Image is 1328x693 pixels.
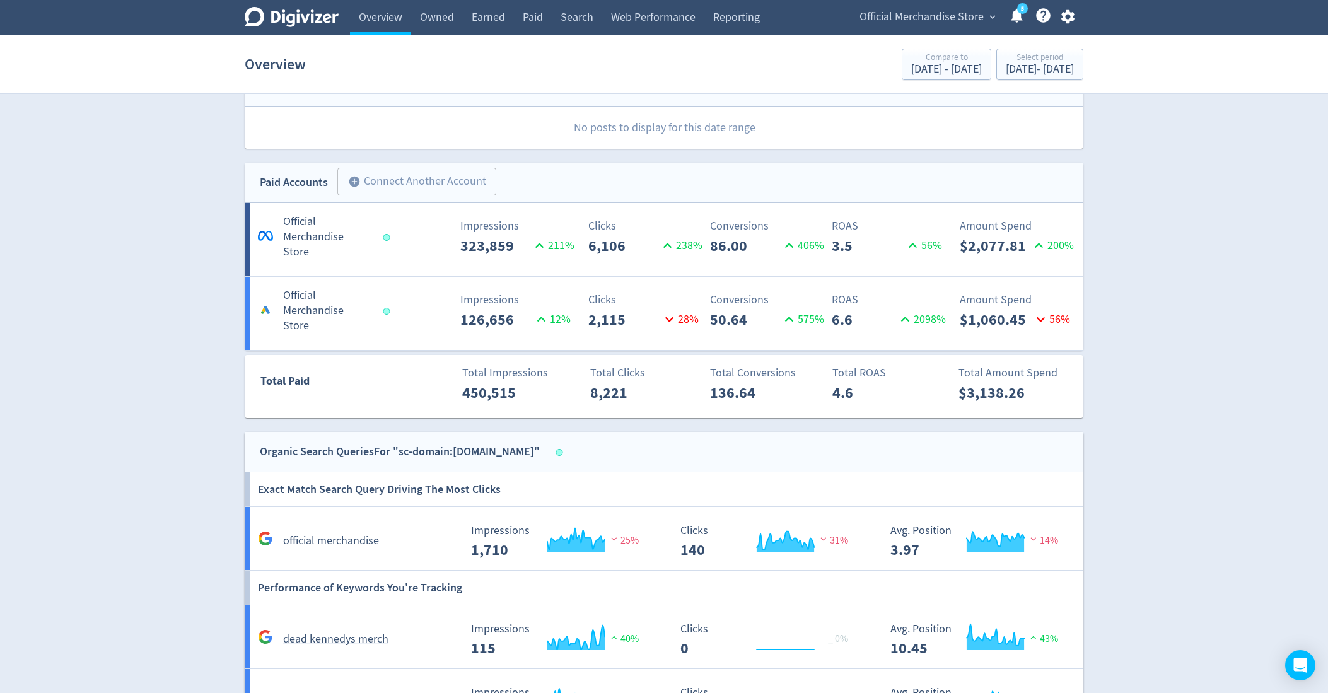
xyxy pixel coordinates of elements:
button: Compare to[DATE] - [DATE] [902,49,991,80]
h5: Official Merchandise Store [283,214,371,260]
div: Total Paid [245,372,385,396]
button: Official Merchandise Store [855,7,999,27]
span: 31% [817,534,848,547]
p: Conversions [710,218,824,235]
svg: Avg. Position 10.45 [884,623,1073,656]
a: official merchandise Impressions 1,710 Impressions 1,710 25% Clicks 140 Clicks 140 31% Avg. Posit... [245,507,1083,571]
div: Select period [1006,53,1074,64]
a: *Official Merchandise StoreImpressions323,859211%Clicks6,106238%Conversions86.00406%ROAS3.556%Amo... [245,203,1083,276]
p: $3,138.26 [958,381,1031,404]
p: 2098 % [897,311,946,328]
p: 56 % [904,237,942,254]
svg: Impressions 115 [465,623,654,656]
svg: Clicks 0 [674,623,863,656]
img: positive-performance.svg [608,632,620,642]
button: Select period[DATE]- [DATE] [996,49,1083,80]
svg: Google Analytics [258,629,273,644]
p: ROAS [832,291,946,308]
p: 6,106 [588,235,659,257]
p: Clicks [588,291,702,308]
img: negative-performance.svg [817,534,830,544]
h5: Official Merchandise Store [283,288,371,334]
p: ROAS [832,218,946,235]
svg: Avg. Position 3.97 [884,525,1073,558]
p: Impressions [460,218,574,235]
span: _ 0% [828,632,848,645]
p: 3.5 [832,235,904,257]
span: Data last synced: 8 Sep 2025, 4:01pm (AEST) [383,234,394,241]
p: Total Amount Spend [958,364,1073,381]
span: 25% [608,534,639,547]
div: [DATE] - [DATE] [911,64,982,75]
a: Connect Another Account [328,170,496,195]
svg: Clicks 140 [674,525,863,558]
div: Compare to [911,53,982,64]
p: 8,221 [590,381,663,404]
p: 200 % [1030,237,1074,254]
p: Total Conversions [710,364,824,381]
p: Total Clicks [590,364,704,381]
span: Data last synced: 9 Sep 2025, 5:04am (AEST) [556,449,567,456]
h6: Exact Match Search Query Driving The Most Clicks [258,472,501,506]
h5: official merchandise [283,533,379,549]
div: [DATE] - [DATE] [1006,64,1074,75]
p: No posts to display for this date range [245,107,1083,149]
div: Open Intercom Messenger [1285,650,1315,680]
h6: Performance of Keywords You're Tracking [258,571,462,605]
p: $2,077.81 [960,235,1030,257]
p: Amount Spend [960,218,1074,235]
a: dead kennedys merch Impressions 115 Impressions 115 40% Clicks 0 Clicks 0 _ 0% Avg. Position 10.4... [245,605,1083,669]
h1: Overview [245,44,306,84]
p: 4.6 [832,381,905,404]
span: add_circle [348,175,361,188]
p: 50.64 [710,308,781,331]
text: 5 [1021,4,1024,13]
p: Impressions [460,291,574,308]
p: Clicks [588,218,702,235]
p: 575 % [781,311,824,328]
a: 5 [1017,3,1028,14]
span: Data last synced: 8 Sep 2025, 4:01pm (AEST) [383,308,394,315]
span: Official Merchandise Store [859,7,984,27]
div: Organic Search Queries For "sc-domain:[DOMAIN_NAME]" [260,443,540,461]
img: negative-performance.svg [1027,534,1040,544]
p: $1,060.45 [960,308,1032,331]
p: 2,115 [588,308,661,331]
p: Total Impressions [462,364,576,381]
p: 28 % [661,311,699,328]
p: 238 % [659,237,702,254]
p: 323,859 [460,235,531,257]
p: Total ROAS [832,364,946,381]
img: positive-performance.svg [1027,632,1040,642]
p: Conversions [710,291,824,308]
a: Official Merchandise StoreImpressions126,65612%Clicks2,11528%Conversions50.64575%ROAS6.62098%Amou... [245,277,1083,350]
p: 126,656 [460,308,533,331]
h5: dead kennedys merch [283,632,388,647]
span: 40% [608,632,639,645]
span: 43% [1027,632,1058,645]
svg: Google Analytics [258,531,273,546]
p: 136.64 [710,381,783,404]
p: 406 % [781,237,824,254]
div: Paid Accounts [260,173,328,192]
span: 14% [1027,534,1058,547]
svg: Impressions 1,710 [465,525,654,558]
p: Amount Spend [960,291,1074,308]
img: negative-performance.svg [608,534,620,544]
button: Connect Another Account [337,168,496,195]
span: expand_more [987,11,998,23]
p: 450,515 [462,381,535,404]
p: 56 % [1032,311,1070,328]
p: 86.00 [710,235,781,257]
p: 6.6 [832,308,897,331]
